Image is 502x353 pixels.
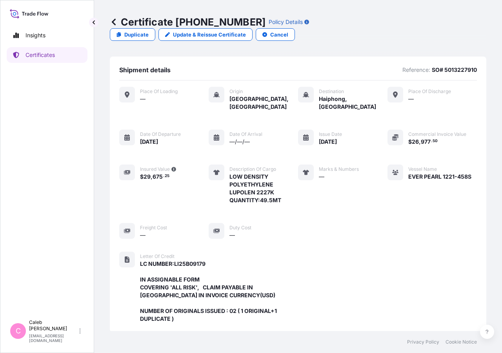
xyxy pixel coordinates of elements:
span: [DATE] [140,138,158,146]
span: Date of departure [140,131,181,137]
span: 50 [433,140,438,143]
a: Duplicate [110,28,155,41]
span: Place of discharge [408,88,451,95]
span: . [163,175,164,177]
span: 675 [153,174,163,179]
span: $ [408,139,412,144]
span: — [319,173,324,181]
span: EVER PEARL 1221-458S [408,173,471,181]
a: Insights [7,27,87,43]
p: SO# 5013227910 [432,66,477,74]
a: Privacy Policy [407,339,439,345]
a: Certificates [7,47,87,63]
a: Update & Reissue Certificate [158,28,253,41]
span: Marks & Numbers [319,166,359,172]
span: Shipment details [119,66,171,74]
span: Place of Loading [140,88,178,95]
span: 25 [165,175,169,177]
span: — [229,231,235,239]
button: Cancel [256,28,295,41]
p: Certificates [25,51,55,59]
span: 977 [421,139,431,144]
a: Cookie Notice [446,339,477,345]
span: $ [140,174,144,179]
span: 29 [144,174,151,179]
span: — [140,95,146,103]
span: — [408,95,414,103]
span: LOW DENSITY POLYETHYLENE LUPOLEN 2227K QUANTITY:49.5MT [229,173,298,204]
span: Freight Cost [140,225,167,231]
span: Issue Date [319,131,342,137]
p: Update & Reissue Certificate [173,31,246,38]
p: Cancel [270,31,288,38]
span: , [151,174,153,179]
p: [EMAIL_ADDRESS][DOMAIN_NAME] [29,333,78,343]
span: 26 [412,139,419,144]
p: Insights [25,31,45,39]
span: [GEOGRAPHIC_DATA], [GEOGRAPHIC_DATA] [229,95,298,111]
span: , [419,139,421,144]
p: Reference: [402,66,430,74]
span: Duty Cost [229,225,251,231]
p: Certificate [PHONE_NUMBER] [110,16,266,28]
span: . [431,140,432,143]
span: —/—/— [229,138,250,146]
span: Commercial Invoice Value [408,131,466,137]
p: Policy Details [269,18,303,26]
span: Description of cargo [229,166,276,172]
span: — [140,231,146,239]
span: Destination [319,88,344,95]
span: Haiphong, [GEOGRAPHIC_DATA] [319,95,387,111]
span: Letter of Credit [140,253,175,260]
span: Origin [229,88,243,95]
p: Caleb [PERSON_NAME] [29,319,78,332]
span: C [16,327,21,335]
span: [DATE] [319,138,337,146]
span: LC NUMBER:LI25B09179 IN ASSIGNABLE FORM COVERING 'ALL RISK', CLAIM PAYABLE IN [GEOGRAPHIC_DATA] I... [140,260,298,323]
span: Date of arrival [229,131,262,137]
span: Insured Value [140,166,170,172]
p: Duplicate [124,31,149,38]
span: Vessel Name [408,166,437,172]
